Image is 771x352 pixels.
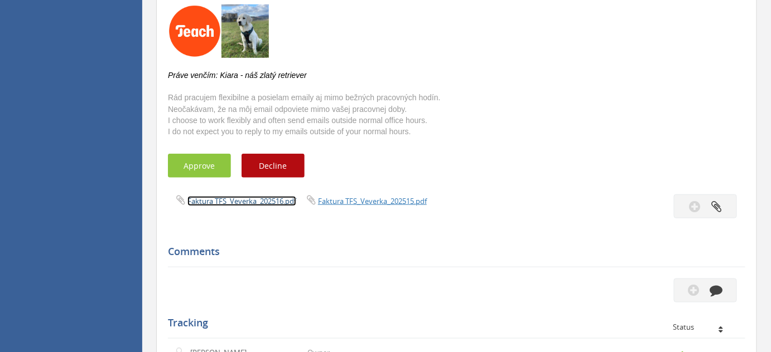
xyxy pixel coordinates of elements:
[168,4,221,58] img: AIorK4y7p6HqtjjCJGgJmwuWHfP_EMbBtLrb0OLrRCu_vWJt6_DkbFUn_JwkiYjZqXIrjtCVrUBjQyE
[168,105,407,114] font: Neočakávam, že na môj email odpoviete mimo vašej pracovnej doby.
[168,154,231,178] button: Approve
[168,246,737,257] h5: Comments
[187,196,296,206] a: Faktura TFS_Veverka_202516.pdf
[242,154,305,178] button: Decline
[221,4,269,58] img: AIorK4wBi_D2rsPpGh3ukQhRY4ujTW59-XHW8czvRtx9Sp2Lnmj60m3vPOZIQGeIrQS_nd5txQs5Yok
[168,71,307,80] i: Práve venčím: Kiara - náš zlatý retriever
[673,323,737,331] div: Status
[168,116,427,125] font: I choose to work flexibly and often send emails outside normal office hours.
[168,93,441,102] font: Rád pracujem flexibilne a posielam emaily aj mimo bežných pracovných hodín.
[168,317,737,329] h5: Tracking
[318,196,427,206] a: Faktura TFS_Veverka_202515.pdf
[168,127,411,136] font: I do not expect you to reply to my emails outside of your normal hours.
